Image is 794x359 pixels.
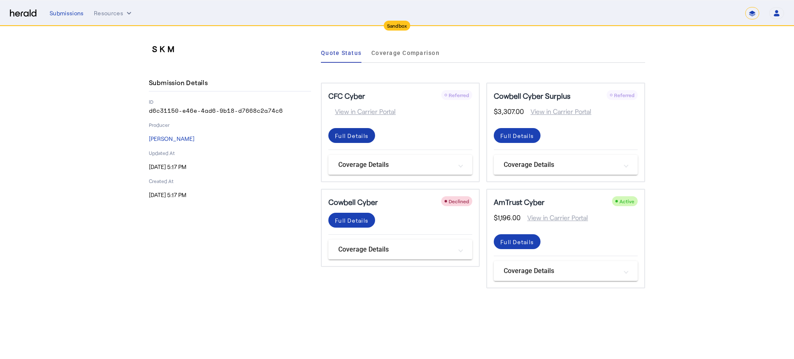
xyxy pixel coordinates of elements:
p: ID [149,98,311,105]
a: Quote Status [321,43,361,63]
button: Resources dropdown menu [94,9,133,17]
mat-expansion-panel-header: Coverage Details [494,155,638,175]
div: Full Details [500,131,534,140]
p: Updated At [149,150,311,156]
p: [DATE] 5:17 PM [149,191,311,199]
button: Full Details [328,213,375,228]
span: Referred [614,92,634,98]
p: [PERSON_NAME] [149,135,311,143]
span: Coverage Comparison [371,50,440,56]
button: Full Details [494,234,540,249]
span: View in Carrier Portal [521,213,588,223]
p: Producer [149,121,311,128]
mat-panel-title: Coverage Details [338,245,452,254]
span: Quote Status [321,50,361,56]
span: View in Carrier Portal [328,107,396,116]
a: Coverage Comparison [371,43,440,63]
span: $1,196.00 [494,213,521,223]
h5: Cowbell Cyber [328,196,378,208]
span: $3,307.00 [494,107,524,116]
mat-panel-title: Coverage Details [504,160,618,170]
h5: CFC Cyber [328,90,365,102]
h3: S K M [152,43,314,55]
h5: AmTrust Cyber [494,196,545,208]
h4: Submission Details [149,78,211,88]
div: Full Details [335,131,368,140]
div: Full Details [500,238,534,246]
img: Herald Logo [10,10,36,17]
span: Referred [449,92,469,98]
mat-expansion-panel-header: Coverage Details [328,240,472,259]
button: Full Details [494,128,540,143]
div: Sandbox [384,21,411,31]
div: Full Details [335,216,368,225]
h5: Cowbell Cyber Surplus [494,90,570,102]
mat-panel-title: Coverage Details [504,266,618,276]
button: Full Details [328,128,375,143]
p: d6c31150-e46e-4ad6-9b18-d7668c2a74c6 [149,107,311,115]
span: Declined [449,198,469,204]
mat-expansion-panel-header: Coverage Details [328,155,472,175]
mat-panel-title: Coverage Details [338,160,452,170]
span: Active [619,198,634,204]
mat-expansion-panel-header: Coverage Details [494,261,638,281]
div: Submissions [50,9,84,17]
span: View in Carrier Portal [524,107,591,116]
p: Created At [149,178,311,184]
p: [DATE] 5:17 PM [149,163,311,171]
